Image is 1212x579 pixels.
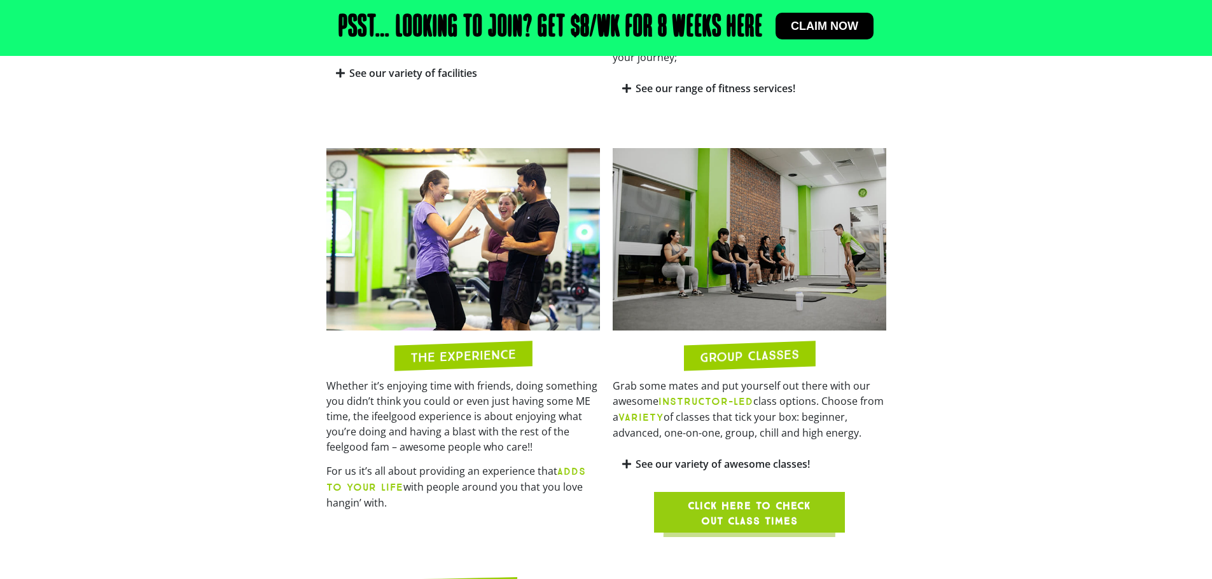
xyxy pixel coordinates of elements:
[349,66,477,80] a: See our variety of facilities
[613,449,886,479] div: See our variety of awesome classes!
[410,348,516,364] h2: THE EXPERIENCE
[658,395,753,407] b: INSTRUCTOR-LED
[685,498,814,529] span: Click here to check out class times
[326,58,600,88] div: See our variety of facilities
[636,81,795,95] a: See our range of fitness services!
[326,378,600,454] p: Whether it’s enjoying time with friends, doing something you didn’t think you could or even just ...
[654,492,845,533] a: Click here to check out class times
[613,74,886,104] div: See our range of fitness services!
[618,411,664,423] b: VARIETY
[338,13,763,43] h2: Psst… Looking to join? Get $8/wk for 8 weeks here
[700,348,799,364] h2: GROUP CLASSES
[776,13,874,39] a: Claim now
[791,20,858,32] span: Claim now
[636,457,810,471] a: See our variety of awesome classes!
[326,463,600,510] p: For us it’s all about providing an experience that with people around you that you love hangin’ w...
[613,378,886,440] p: Grab some mates and put yourself out there with our awesome class options. Choose from a of class...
